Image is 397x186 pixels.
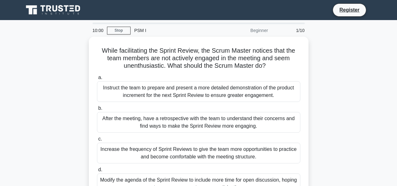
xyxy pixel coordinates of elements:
[97,112,300,133] div: After the meeting, have a retrospective with the team to understand their concerns and find ways ...
[98,136,102,141] span: c.
[107,27,131,35] a: Stop
[97,81,300,102] div: Instruct the team to prepare and present a more detailed demonstration of the product increment f...
[96,47,301,70] h5: While facilitating the Sprint Review, the Scrum Master notices that the team members are not acti...
[98,167,102,172] span: d.
[131,24,217,37] div: PSM I
[272,24,308,37] div: 1/10
[89,24,107,37] div: 10:00
[335,6,363,14] a: Register
[98,105,102,111] span: b.
[97,143,300,163] div: Increase the frequency of Sprint Reviews to give the team more opportunities to practice and beco...
[217,24,272,37] div: Beginner
[98,75,102,80] span: a.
